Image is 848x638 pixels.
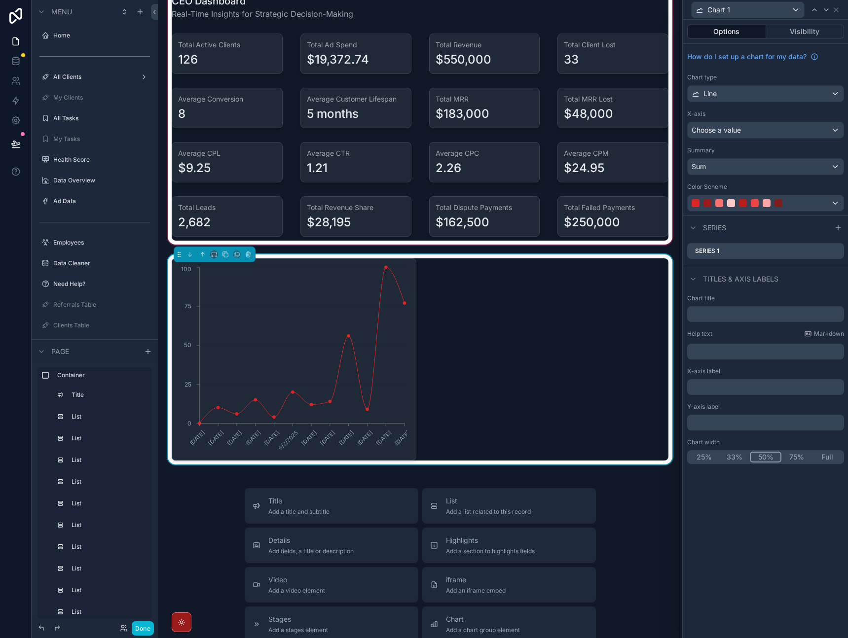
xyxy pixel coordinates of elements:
button: 50% [750,452,781,462]
text: [DATE] [356,429,374,447]
span: Page [51,347,69,356]
button: Sum [687,158,844,175]
span: Highlights [446,535,535,545]
span: Series [703,223,726,233]
label: List [72,586,146,594]
button: VideoAdd a video element [245,567,418,603]
tspan: 50 [184,341,191,349]
label: List [72,413,146,421]
label: Clients Table [53,321,150,329]
span: Add a title and subtitle [268,508,330,516]
label: Home [53,32,150,39]
text: [DATE] [263,429,281,447]
span: Details [268,535,354,545]
span: Chart 1 [707,5,730,15]
label: Container [57,371,148,379]
text: [DATE] [393,429,411,447]
label: Employees [53,239,150,247]
span: Add fields, a title or description [268,547,354,555]
span: Video [268,575,325,585]
button: ListAdd a list related to this record [422,488,596,524]
label: Color Scheme [687,183,727,191]
label: List [72,521,146,529]
label: All Tasks [53,114,150,122]
div: scrollable content [687,415,844,430]
a: Markdown [804,330,844,338]
span: Title [268,496,330,506]
button: 25% [689,452,719,462]
label: X-axis [687,110,705,118]
span: Stages [268,614,328,624]
text: [DATE] [207,429,225,447]
div: scrollable content [687,379,844,395]
span: Menu [51,7,72,17]
span: Add a stages element [268,626,328,634]
button: Choose a value [687,122,844,139]
button: Chart 1 [691,1,805,18]
button: DetailsAdd fields, a title or description [245,528,418,563]
label: All Clients [53,73,136,81]
label: Data Cleaner [53,259,150,267]
tspan: 100 [181,265,191,273]
tspan: 75 [184,302,191,310]
span: Titles & Axis labels [703,274,778,284]
button: Full [812,452,843,462]
span: iframe [446,575,506,585]
tspan: 0 [187,420,191,427]
text: 6/2/2025 [277,429,299,451]
span: Markdown [814,330,844,338]
text: [DATE] [244,429,262,447]
span: Sum [692,162,706,172]
button: iframeAdd an iframe embed [422,567,596,603]
label: Chart title [687,294,715,302]
label: List [72,434,146,442]
label: Chart width [687,438,720,446]
label: List [72,499,146,507]
span: Chart [446,614,520,624]
button: Done [132,621,154,636]
span: Add a section to highlights fields [446,547,535,555]
text: [DATE] [319,429,336,447]
button: 33% [719,452,750,462]
a: Need Help? [53,280,150,288]
label: List [72,456,146,464]
label: Summary [687,146,715,154]
label: Title [72,391,146,399]
label: My Tasks [53,135,150,143]
text: [DATE] [337,429,355,447]
label: Chart type [687,73,717,81]
span: Add a video element [268,587,325,595]
button: HighlightsAdd a section to highlights fields [422,528,596,563]
text: [DATE] [300,429,318,447]
span: Choose a value [692,126,741,134]
span: List [446,496,531,506]
label: Referrals Table [53,301,150,309]
button: 75% [781,452,812,462]
label: X-axis label [687,367,720,375]
label: Data Overview [53,177,150,184]
span: Add a list related to this record [446,508,531,516]
span: Add an iframe embed [446,587,506,595]
label: My Clients [53,94,150,102]
div: chart [178,265,410,454]
label: List [72,478,146,486]
label: Health Score [53,156,150,164]
span: Add a chart group element [446,626,520,634]
label: List [72,608,146,616]
a: How do I set up a chart for my data? [687,52,818,62]
a: Ad Data [53,197,150,205]
button: Visibility [766,25,845,38]
div: scrollable content [32,363,158,618]
div: scrollable content [687,342,844,359]
button: Options [687,25,766,38]
label: Y-axis label [687,403,720,411]
button: Line [687,85,844,102]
